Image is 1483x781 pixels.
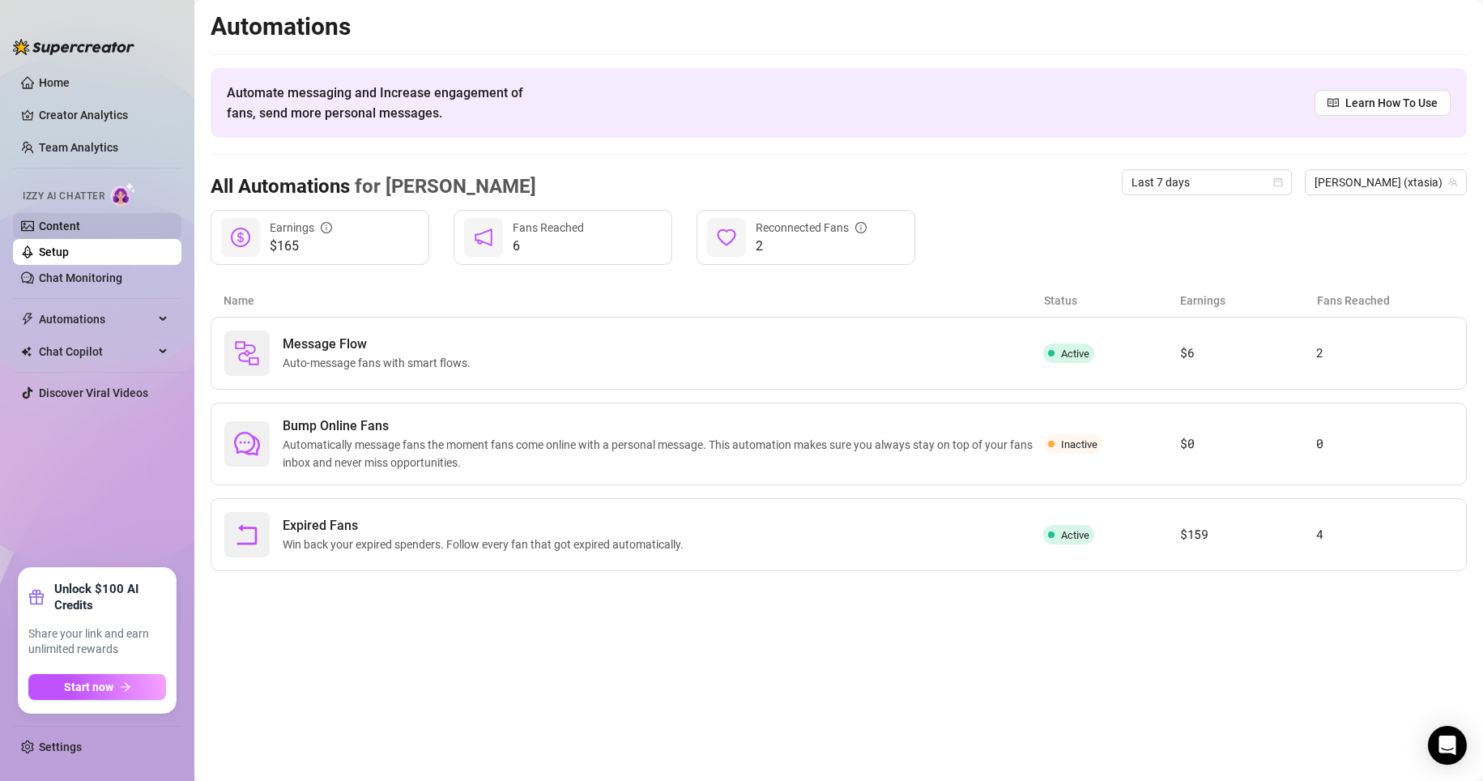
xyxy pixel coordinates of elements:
span: $165 [270,237,332,256]
span: Anastasia (xtasia) [1315,170,1457,194]
img: Chat Copilot [21,346,32,357]
span: Start now [64,681,113,694]
span: thunderbolt [21,313,34,326]
div: Reconnected Fans [756,219,867,237]
a: Home [39,76,70,89]
article: 4 [1316,525,1453,544]
a: Setup [39,245,69,258]
article: $0 [1180,434,1317,454]
span: Fans Reached [513,221,584,234]
article: 0 [1316,434,1453,454]
a: Discover Viral Videos [39,386,148,399]
span: Automate messaging and Increase engagement of fans, send more personal messages. [227,83,539,123]
span: Last 7 days [1131,170,1282,194]
span: read [1327,97,1339,109]
article: $159 [1180,525,1317,544]
span: Bump Online Fans [283,416,1043,436]
img: logo-BBDzfeDw.svg [13,39,134,55]
span: info-circle [855,222,867,233]
span: 2 [756,237,867,256]
article: Earnings [1180,292,1317,309]
span: Automations [39,306,154,332]
a: Content [39,220,80,233]
h3: All Automations [211,174,536,200]
a: Learn How To Use [1315,90,1451,116]
span: Chat Copilot [39,339,154,365]
a: Chat Monitoring [39,271,122,284]
div: Earnings [270,219,332,237]
span: rollback [234,522,260,548]
span: arrow-right [120,681,131,693]
strong: Unlock $100 AI Credits [54,581,166,613]
span: Automatically message fans the moment fans come online with a personal message. This automation m... [283,436,1043,472]
span: calendar [1273,177,1283,187]
article: 2 [1316,344,1453,363]
span: dollar [231,228,250,247]
span: Share your link and earn unlimited rewards [28,626,166,658]
span: Izzy AI Chatter [23,189,104,204]
span: 6 [513,237,584,256]
span: Active [1061,529,1089,541]
span: for [PERSON_NAME] [350,175,536,198]
span: team [1448,177,1458,187]
article: Fans Reached [1317,292,1454,309]
span: Active [1061,348,1089,360]
span: Inactive [1061,438,1097,450]
article: $6 [1180,344,1317,363]
a: Team Analytics [39,141,118,154]
article: Name [224,292,1044,309]
span: Win back your expired spenders. Follow every fan that got expired automatically. [283,536,690,553]
a: Settings [39,740,82,753]
a: Creator Analytics [39,102,168,128]
span: Learn How To Use [1345,94,1438,112]
article: Status [1044,292,1181,309]
div: Open Intercom Messenger [1428,726,1467,765]
span: gift [28,589,45,605]
span: Auto-message fans with smart flows. [283,354,477,372]
span: Expired Fans [283,516,690,536]
span: info-circle [321,222,332,233]
span: heart [717,228,736,247]
img: AI Chatter [111,182,136,206]
span: comment [234,431,260,457]
img: svg%3e [234,340,260,366]
span: notification [474,228,493,247]
button: Start nowarrow-right [28,674,166,700]
h2: Automations [211,11,1467,42]
span: Message Flow [283,335,477,354]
